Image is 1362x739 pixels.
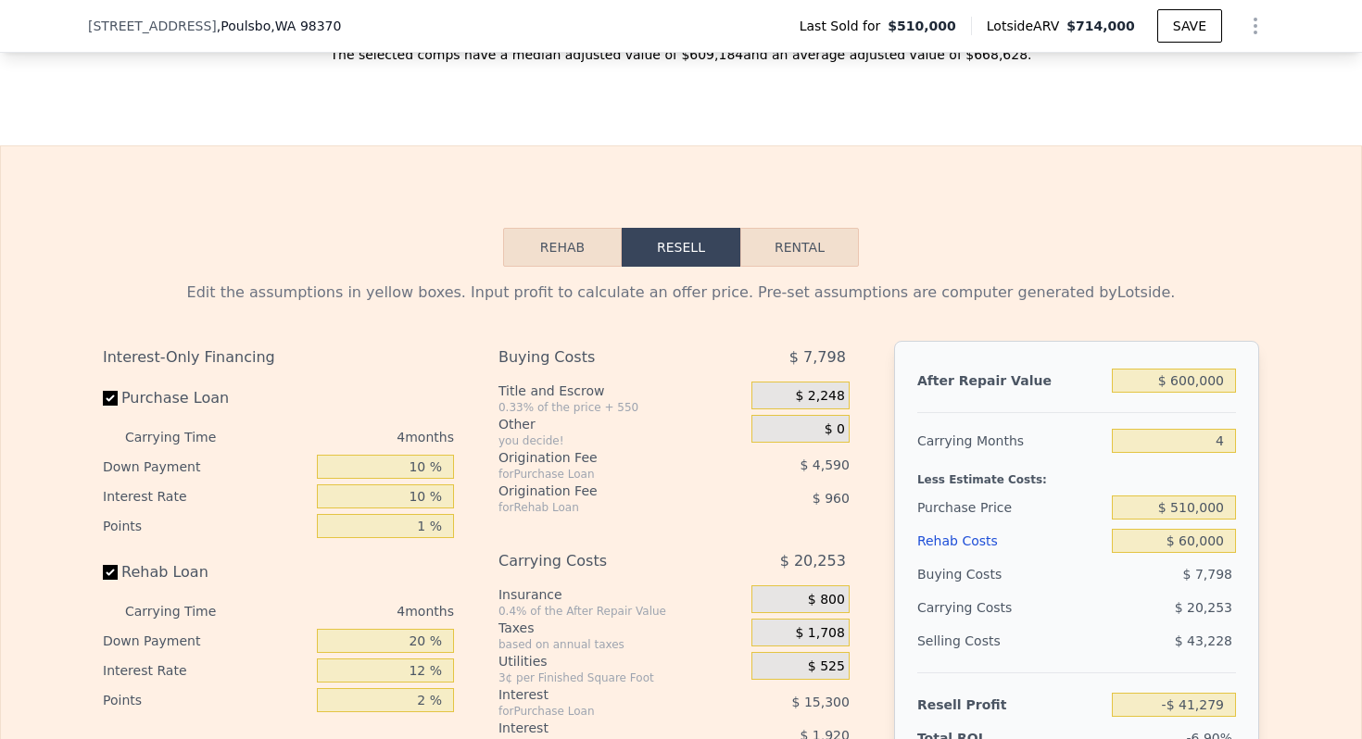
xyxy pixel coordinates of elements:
div: Purchase Price [917,491,1104,524]
div: Carrying Costs [498,545,705,578]
div: for Rehab Loan [498,500,705,515]
div: Insurance [498,585,744,604]
div: Down Payment [103,626,309,656]
div: for Purchase Loan [498,704,705,719]
div: Down Payment [103,452,309,482]
div: Interest Rate [103,482,309,511]
div: Taxes [498,619,744,637]
div: Carrying Costs [917,591,1033,624]
div: for Purchase Loan [498,467,705,482]
div: 4 months [253,422,454,452]
div: Carrying Months [917,424,1104,457]
div: 0.33% of the price + 550 [498,400,744,415]
input: Rehab Loan [103,565,118,580]
span: $ 960 [813,491,850,506]
span: $ 7,798 [789,341,846,374]
button: SAVE [1157,9,1222,43]
div: Buying Costs [498,341,705,374]
div: Less Estimate Costs: [917,457,1236,491]
div: you decide! [498,433,744,448]
div: based on annual taxes [498,637,744,652]
div: Carrying Time [125,422,246,452]
div: After Repair Value [917,364,1104,397]
div: Origination Fee [498,482,705,500]
span: $ 7,798 [1183,567,1232,582]
span: Last Sold for [800,17,889,35]
span: $510,000 [888,17,956,35]
span: Lotside ARV [987,17,1066,35]
div: Interest Rate [103,656,309,685]
div: Interest-Only Financing [103,341,454,374]
div: Utilities [498,652,744,670]
div: Interest [498,685,705,704]
label: Rehab Loan [103,556,309,589]
div: Rehab Costs [917,524,1104,557]
div: 0.4% of the After Repair Value [498,604,744,619]
button: Rental [740,228,859,267]
div: Other [498,415,744,433]
span: $ 525 [808,658,845,675]
span: $ 0 [825,421,845,438]
div: Selling Costs [917,624,1104,658]
button: Resell [622,228,740,267]
div: Carrying Time [125,596,246,626]
div: Interest [498,719,705,737]
span: $ 43,228 [1175,633,1232,648]
div: Edit the assumptions in yellow boxes. Input profit to calculate an offer price. Pre-set assumptio... [103,282,1259,304]
span: [STREET_ADDRESS] [88,17,217,35]
span: $ 20,253 [780,545,846,578]
div: Points [103,685,309,715]
span: $ 2,248 [795,388,844,405]
button: Rehab [503,228,622,267]
span: $714,000 [1066,19,1135,33]
div: Origination Fee [498,448,705,467]
span: $ 15,300 [792,695,850,709]
span: $ 20,253 [1175,600,1232,615]
span: $ 800 [808,592,845,608]
input: Purchase Loan [103,391,118,406]
label: Purchase Loan [103,382,309,415]
div: 3¢ per Finished Square Foot [498,670,744,685]
div: Buying Costs [917,557,1104,591]
button: Show Options [1237,7,1274,44]
div: Title and Escrow [498,382,744,400]
span: $ 1,708 [795,625,844,642]
span: $ 4,590 [800,457,849,472]
div: Resell Profit [917,688,1104,721]
div: Points [103,511,309,541]
div: 4 months [253,596,454,626]
span: , WA 98370 [271,19,341,33]
span: , Poulsbo [217,17,342,35]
